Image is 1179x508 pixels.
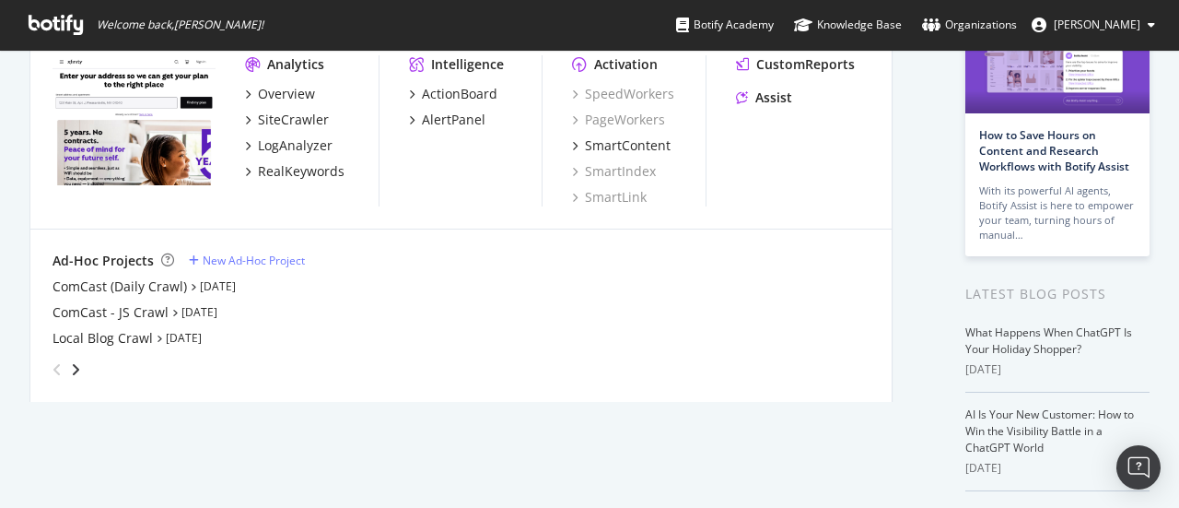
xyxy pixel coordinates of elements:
span: Welcome back, [PERSON_NAME] ! [97,18,263,32]
img: How to Save Hours on Content and Research Workflows with Botify Assist [965,17,1150,113]
a: SmartLink [572,188,647,207]
button: [PERSON_NAME] [1017,10,1170,40]
div: Assist [755,89,792,107]
a: AlertPanel [409,111,485,129]
a: New Ad-Hoc Project [189,253,305,268]
div: With its powerful AI agents, Botify Assist is here to empower your team, turning hours of manual… [979,183,1136,242]
div: SiteCrawler [258,111,329,129]
a: ComCast - JS Crawl [53,303,169,322]
div: New Ad-Hoc Project [203,253,305,268]
a: SmartContent [572,136,671,155]
div: angle-left [45,355,69,384]
div: Botify Academy [676,16,774,34]
div: ActionBoard [422,85,497,103]
div: Knowledge Base [794,16,902,34]
a: [DATE] [166,330,202,346]
a: Assist [736,89,792,107]
a: How to Save Hours on Content and Research Workflows with Botify Assist [979,127,1129,174]
a: CustomReports [736,55,855,74]
div: Analytics [267,55,324,74]
a: Local Blog Crawl [53,329,153,348]
div: Latest Blog Posts [965,284,1150,304]
div: Ad-Hoc Projects [53,252,154,270]
div: angle-right [69,360,82,379]
a: PageWorkers [572,111,665,129]
a: ComCast (Daily Crawl) [53,278,187,296]
a: ActionBoard [409,85,497,103]
div: CustomReports [756,55,855,74]
div: Overview [258,85,315,103]
a: RealKeywords [245,162,344,181]
a: SmartIndex [572,162,656,181]
a: [DATE] [181,304,217,320]
div: Activation [594,55,658,74]
a: Overview [245,85,315,103]
div: Open Intercom Messenger [1116,445,1161,490]
div: Organizations [922,16,1017,34]
a: SiteCrawler [245,111,329,129]
a: [DATE] [200,278,236,294]
a: What Happens When ChatGPT Is Your Holiday Shopper? [965,325,1132,357]
a: AI Is Your New Customer: How to Win the Visibility Battle in a ChatGPT World [965,407,1134,455]
a: LogAnalyzer [245,136,333,155]
div: [DATE] [965,361,1150,378]
img: www.xfinity.com [53,55,216,186]
div: RealKeywords [258,162,344,181]
div: AlertPanel [422,111,485,129]
div: LogAnalyzer [258,136,333,155]
a: SpeedWorkers [572,85,674,103]
div: SmartContent [585,136,671,155]
div: [DATE] [965,460,1150,477]
div: Intelligence [431,55,504,74]
span: Eric Regan [1054,17,1140,32]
